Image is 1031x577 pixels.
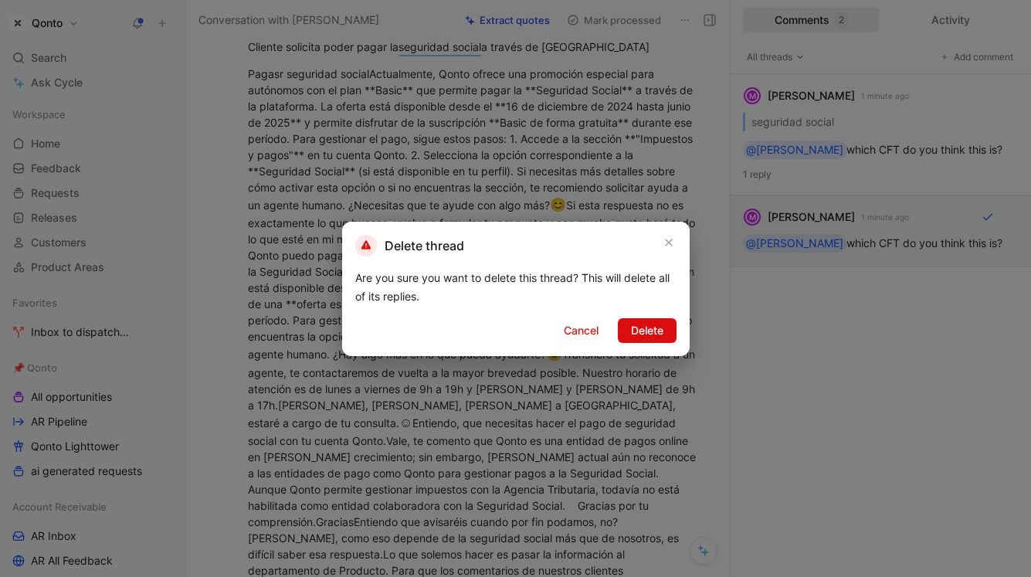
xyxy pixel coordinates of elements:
[618,318,677,343] button: Delete
[564,321,599,340] span: Cancel
[551,318,612,343] button: Cancel
[631,321,663,340] span: Delete
[355,269,677,306] div: Are you sure you want to delete this thread? This will delete all of its replies.
[355,235,464,256] h2: Delete thread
